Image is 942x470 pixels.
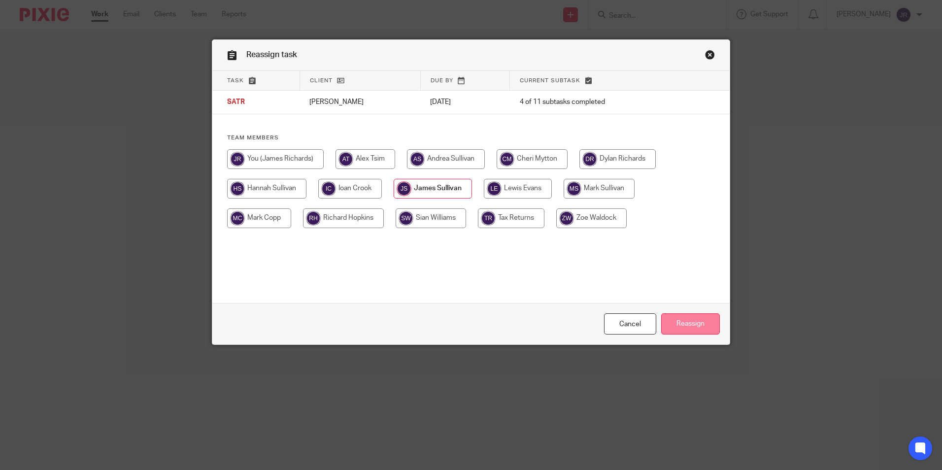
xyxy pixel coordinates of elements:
p: [PERSON_NAME] [309,97,410,107]
td: 4 of 11 subtasks completed [510,91,681,114]
p: [DATE] [430,97,500,107]
input: Reassign [661,313,720,335]
span: Due by [431,78,453,83]
a: Close this dialog window [604,313,656,335]
span: Current subtask [520,78,580,83]
a: Close this dialog window [705,50,715,63]
span: Reassign task [246,51,297,59]
span: Task [227,78,244,83]
span: Client [310,78,333,83]
h4: Team members [227,134,715,142]
span: SATR [227,99,245,106]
